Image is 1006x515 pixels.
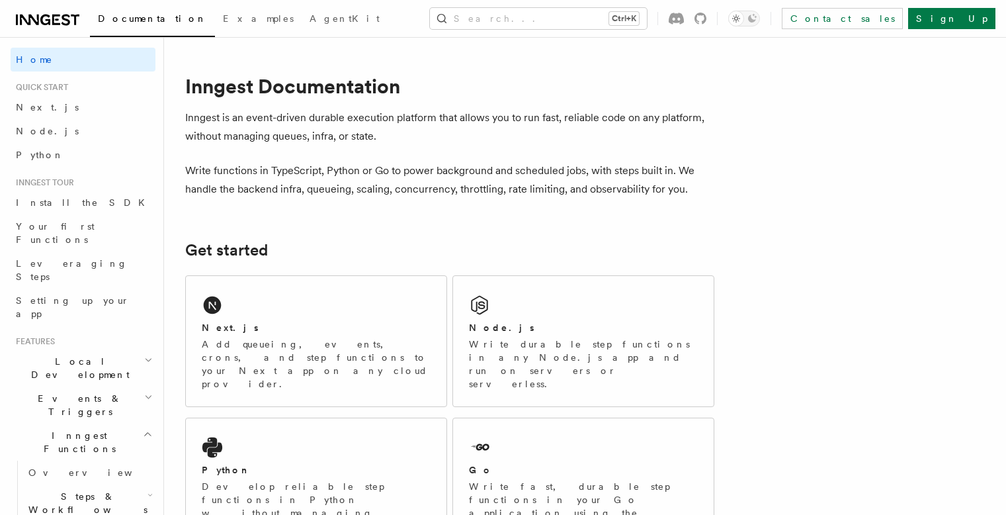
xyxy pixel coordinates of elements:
[215,4,302,36] a: Examples
[609,12,639,25] kbd: Ctrl+K
[728,11,760,26] button: Toggle dark mode
[11,214,155,252] a: Your first Functions
[11,252,155,289] a: Leveraging Steps
[90,4,215,37] a: Documentation
[310,13,380,24] span: AgentKit
[11,95,155,119] a: Next.js
[452,275,714,407] a: Node.jsWrite durable step functions in any Node.js app and run on servers or serverless.
[202,321,259,334] h2: Next.js
[11,119,155,143] a: Node.js
[430,8,647,29] button: Search...Ctrl+K
[11,82,68,93] span: Quick start
[185,74,714,98] h1: Inngest Documentation
[469,338,698,391] p: Write durable step functions in any Node.js app and run on servers or serverless.
[11,143,155,167] a: Python
[11,392,144,418] span: Events & Triggers
[28,467,165,478] span: Overview
[185,275,447,407] a: Next.jsAdd queueing, events, crons, and step functions to your Next app on any cloud provider.
[185,109,714,146] p: Inngest is an event-driven durable execution platform that allows you to run fast, reliable code ...
[185,241,268,259] a: Get started
[16,126,79,136] span: Node.js
[11,350,155,387] button: Local Development
[16,53,53,66] span: Home
[16,197,153,208] span: Install the SDK
[16,221,95,245] span: Your first Functions
[202,463,251,477] h2: Python
[23,461,155,485] a: Overview
[11,355,144,381] span: Local Development
[16,295,130,319] span: Setting up your app
[11,177,74,188] span: Inngest tour
[11,424,155,461] button: Inngest Functions
[11,191,155,214] a: Install the SDK
[98,13,207,24] span: Documentation
[11,387,155,424] button: Events & Triggers
[202,338,431,391] p: Add queueing, events, crons, and step functions to your Next app on any cloud provider.
[16,150,64,160] span: Python
[16,102,79,113] span: Next.js
[469,463,493,477] h2: Go
[908,8,995,29] a: Sign Up
[11,289,155,326] a: Setting up your app
[185,162,714,199] p: Write functions in TypeScript, Python or Go to power background and scheduled jobs, with steps bu...
[223,13,294,24] span: Examples
[469,321,534,334] h2: Node.js
[11,429,143,455] span: Inngest Functions
[302,4,388,36] a: AgentKit
[782,8,903,29] a: Contact sales
[11,336,55,347] span: Features
[16,258,128,282] span: Leveraging Steps
[11,48,155,71] a: Home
